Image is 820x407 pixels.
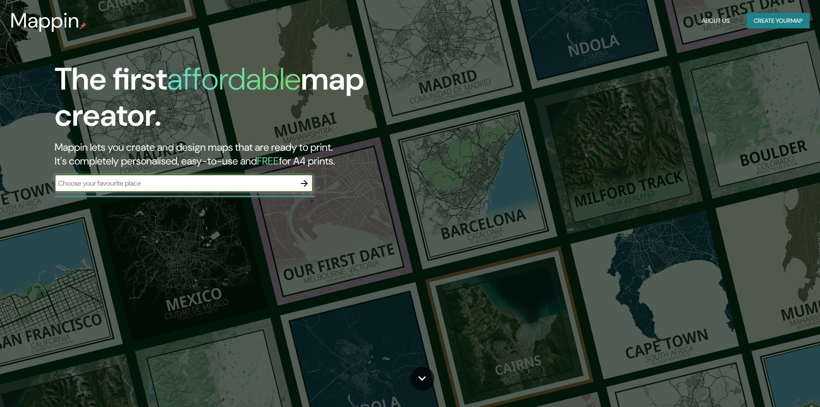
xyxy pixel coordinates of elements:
img: mappin-pin [80,22,87,29]
h1: The first map creator. [55,61,465,140]
button: About Us [698,13,733,29]
button: Create yourmap [747,13,810,29]
h5: FREE [257,154,279,168]
h3: Mappin [10,9,80,33]
h1: affordable [167,59,301,99]
h2: Mappin lets you create and design maps that are ready to print. It's completely personalised, eas... [55,140,465,168]
input: Choose your favourite place [55,178,296,188]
